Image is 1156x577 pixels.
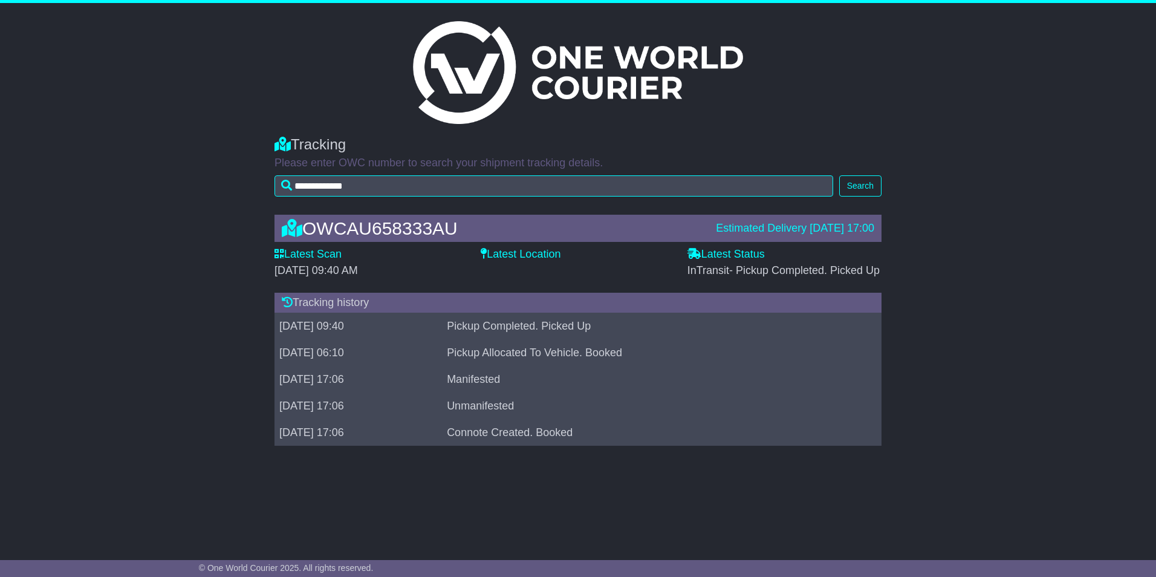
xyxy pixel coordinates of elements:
[274,248,342,261] label: Latest Scan
[481,248,560,261] label: Latest Location
[274,264,358,276] span: [DATE] 09:40 AM
[442,340,860,367] td: Pickup Allocated To Vehicle. Booked
[729,264,880,276] span: - Pickup Completed. Picked Up
[442,393,860,420] td: Unmanifested
[442,367,860,393] td: Manifested
[413,21,743,124] img: Light
[442,313,860,340] td: Pickup Completed. Picked Up
[687,264,880,276] span: InTransit
[199,563,374,573] span: © One World Courier 2025. All rights reserved.
[274,136,882,154] div: Tracking
[716,222,874,235] div: Estimated Delivery [DATE] 17:00
[274,420,442,446] td: [DATE] 17:06
[274,340,442,367] td: [DATE] 06:10
[274,367,442,393] td: [DATE] 17:06
[274,293,882,313] div: Tracking history
[276,218,710,238] div: OWCAU658333AU
[839,175,882,197] button: Search
[274,313,442,340] td: [DATE] 09:40
[274,393,442,420] td: [DATE] 17:06
[687,248,765,261] label: Latest Status
[274,157,882,170] p: Please enter OWC number to search your shipment tracking details.
[442,420,860,446] td: Connote Created. Booked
